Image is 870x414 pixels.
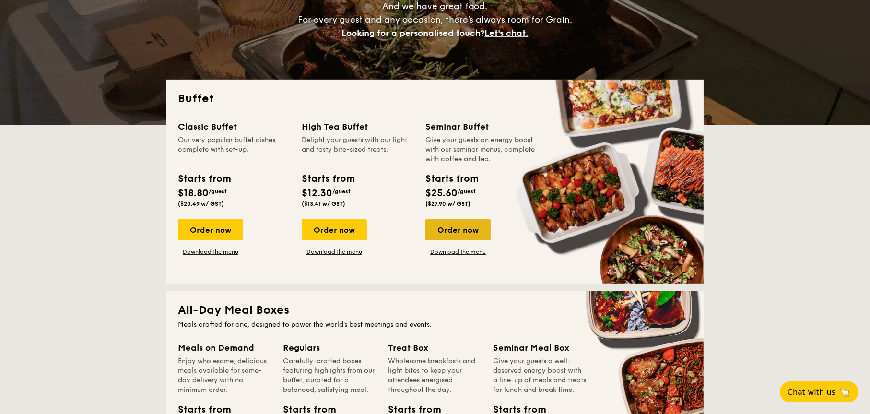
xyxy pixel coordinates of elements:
div: Give your guests a well-deserved energy boost with a line-up of meals and treats for lunch and br... [493,356,587,395]
div: Our very popular buffet dishes, complete with set-up. [178,135,290,164]
span: Chat with us [788,388,835,397]
div: Seminar Buffet [425,120,538,133]
span: And we have great food. For every guest and any occasion, there’s always room for Grain. [298,1,572,38]
a: Download the menu [302,248,367,256]
div: Meals on Demand [178,341,271,355]
span: Looking for a personalised touch? [342,28,485,38]
a: Download the menu [425,248,491,256]
div: Delight your guests with our light and tasty bite-sized treats. [302,135,414,164]
span: $18.80 [178,188,209,199]
span: ($13.41 w/ GST) [302,201,345,207]
span: ($27.90 w/ GST) [425,201,470,207]
span: /guest [458,188,476,195]
h2: Buffet [178,91,692,106]
div: Give your guests an energy boost with our seminar menus, complete with coffee and tea. [425,135,538,164]
div: Starts from [178,172,230,186]
span: 🦙 [839,387,851,398]
div: Starts from [302,172,354,186]
div: Wholesome breakfasts and light bites to keep your attendees energised throughout the day. [388,356,482,395]
div: Order now [302,219,367,240]
div: Order now [178,219,243,240]
div: Meals crafted for one, designed to power the world's best meetings and events. [178,320,692,330]
h2: All-Day Meal Boxes [178,303,692,318]
div: Seminar Meal Box [493,341,587,355]
button: Chat with us🦙 [780,381,858,402]
span: ($20.49 w/ GST) [178,201,224,207]
div: Regulars [283,341,376,355]
a: Download the menu [178,248,243,256]
div: Treat Box [388,341,482,355]
div: Starts from [425,172,478,186]
div: Carefully-crafted boxes featuring highlights from our buffet, curated for a balanced, satisfying ... [283,356,376,395]
div: Classic Buffet [178,120,290,133]
span: $12.30 [302,188,332,199]
span: /guest [209,188,227,195]
span: /guest [332,188,351,195]
div: High Tea Buffet [302,120,414,133]
span: Let's chat. [485,28,529,38]
span: $25.60 [425,188,458,199]
div: Enjoy wholesome, delicious meals available for same-day delivery with no minimum order. [178,356,271,395]
div: Order now [425,219,491,240]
